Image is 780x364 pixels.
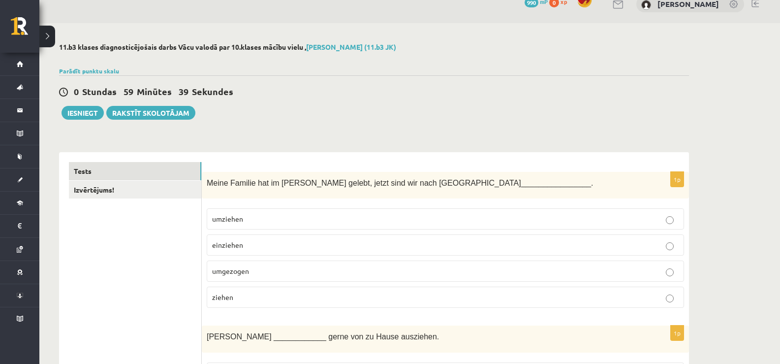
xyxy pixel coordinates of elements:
[670,325,684,341] p: 1p
[670,171,684,187] p: 1p
[137,86,172,97] span: Minūtes
[666,242,674,250] input: einziehen
[74,86,79,97] span: 0
[192,86,233,97] span: Sekundes
[124,86,133,97] span: 59
[62,106,104,120] button: Iesniegt
[212,293,233,301] span: ziehen
[666,216,674,224] input: umziehen
[11,17,39,42] a: Rīgas 1. Tālmācības vidusskola
[666,295,674,302] input: ziehen
[59,67,119,75] a: Parādīt punktu skalu
[106,106,195,120] a: Rakstīt skolotājam
[521,179,593,187] span: ________________.
[82,86,117,97] span: Stundas
[207,332,439,341] span: [PERSON_NAME] ____________ gerne von zu Hause ausziehen.
[212,214,243,223] span: umziehen
[69,162,201,180] a: Tests
[212,266,249,275] span: umgezogen
[666,268,674,276] input: umgezogen
[306,42,396,51] a: [PERSON_NAME] (11.b3 JK)
[69,181,201,199] a: Izvērtējums!
[59,43,689,51] h2: 11.b3 klases diagnosticējošais darbs Vācu valodā par 10.klases mācību vielu ,
[179,86,188,97] span: 39
[212,240,243,249] span: einziehen
[207,179,521,187] span: Meine Familie hat im [PERSON_NAME] gelebt, jetzt sind wir nach [GEOGRAPHIC_DATA]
